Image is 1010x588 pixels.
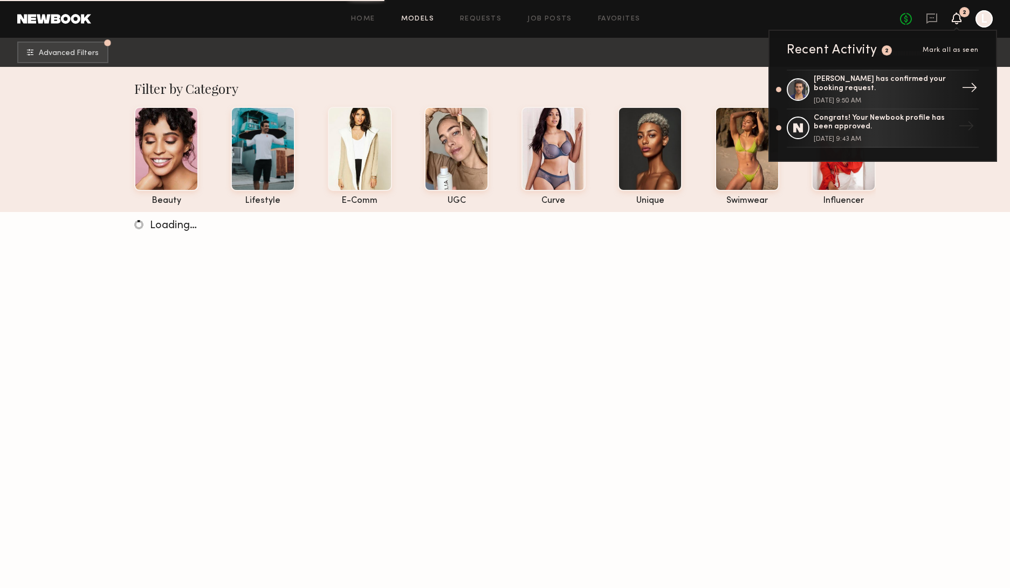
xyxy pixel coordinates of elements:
div: unique [618,196,682,206]
div: lifestyle [231,196,295,206]
div: [PERSON_NAME] has confirmed your booking request. [814,75,954,93]
div: swimwear [715,196,779,206]
div: [DATE] 9:50 AM [814,98,954,104]
span: Loading… [150,221,197,231]
a: [PERSON_NAME] has confirmed your booking request.[DATE] 9:50 AM→ [787,70,979,110]
div: beauty [134,196,198,206]
a: Models [401,16,434,23]
a: Home [351,16,375,23]
div: UGC [424,196,489,206]
div: 2 [963,10,966,16]
div: e-comm [328,196,392,206]
div: Recent Activity [787,44,877,57]
span: Advanced Filters [39,50,99,57]
div: [DATE] 9:43 AM [814,136,954,142]
a: Job Posts [527,16,572,23]
div: curve [521,196,586,206]
a: Congrats! Your Newbook profile has been approved.[DATE] 9:43 AM→ [787,110,979,148]
div: Congrats! Your Newbook profile has been approved. [814,114,954,132]
a: Requests [460,16,501,23]
a: L [975,10,993,28]
a: Favorites [598,16,641,23]
div: influencer [812,196,876,206]
div: → [957,76,982,104]
div: → [954,114,979,142]
button: Advanced Filters [17,42,108,63]
div: 2 [885,48,889,54]
span: Mark all as seen [923,47,979,53]
div: Filter by Category [134,80,876,97]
